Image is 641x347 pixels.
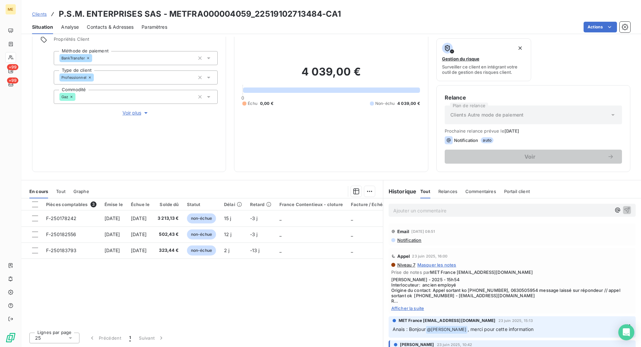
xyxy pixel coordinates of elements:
span: Niveau 7 [397,262,415,268]
span: +99 [7,64,18,70]
span: [DATE] [131,231,147,237]
div: Pièces comptables [46,201,96,207]
span: [DATE] [131,247,147,253]
span: 0 [241,95,244,101]
span: non-échue [187,213,216,223]
div: Open Intercom Messenger [618,324,634,340]
span: [DATE] [104,231,120,237]
div: Délai [224,202,242,207]
span: 323,44 € [158,247,179,254]
span: Analyse [61,24,79,30]
span: 0,00 € [260,101,273,107]
span: Portail client [504,189,530,194]
span: Notification [454,138,478,143]
span: Surveiller ce client en intégrant votre outil de gestion des risques client. [442,64,526,75]
span: [DATE] [131,215,147,221]
button: Suivant [135,331,169,345]
div: France Contentieux - cloture [279,202,343,207]
span: Anais : Bonjour [393,326,426,332]
span: 12 j [224,231,232,237]
button: Voir plus [54,109,218,117]
span: non-échue [187,245,216,255]
span: En cours [29,189,48,194]
span: 4 039,00 € [397,101,420,107]
span: Tout [56,189,65,194]
span: 23 juin 2025, 10:42 [437,343,472,347]
input: Ajouter une valeur [75,94,81,100]
h2: 4 039,00 € [242,65,420,85]
span: Gaz [61,95,68,99]
button: Voir [445,150,622,164]
span: _ [279,231,281,237]
span: Prochaine relance prévue le [445,128,622,134]
span: F-250178242 [46,215,77,221]
span: 15 j [224,215,231,221]
input: Ajouter une valeur [94,74,99,80]
span: , merci pour cette information [468,326,534,332]
h3: P.S.M. ENTERPRISES SAS - METFRA000004059_22519102713484-CA1 [59,8,341,20]
button: Actions [584,22,617,32]
span: _ [351,231,353,237]
button: Gestion du risqueSurveiller ce client en intégrant votre outil de gestion des risques client. [436,38,531,81]
span: Contacts & Adresses [87,24,134,30]
input: Ajouter une valeur [92,55,97,61]
span: Tout [420,189,430,194]
span: F-250182556 [46,231,76,237]
span: auto [481,137,493,143]
h6: Historique [383,187,417,195]
span: @ [PERSON_NAME] [426,326,467,334]
span: Afficher la suite [391,306,633,311]
span: _ [279,247,281,253]
span: Relances [438,189,457,194]
span: 23 juin 2025, 16:00 [412,254,447,258]
span: 502,43 € [158,231,179,238]
div: Solde dû [158,202,179,207]
span: Non-échu [375,101,395,107]
span: +99 [7,77,18,83]
div: Statut [187,202,216,207]
span: Propriétés Client [54,36,218,46]
div: Retard [250,202,271,207]
span: MET France [EMAIL_ADDRESS][DOMAIN_NAME] [430,270,533,275]
span: Voir plus [123,110,149,116]
span: 25 [35,335,41,341]
span: [DATE] [104,215,120,221]
span: [DATE] [104,247,120,253]
span: MET France [EMAIL_ADDRESS][DOMAIN_NAME] [399,318,496,324]
span: [DATE] 08:51 [411,229,435,233]
span: Graphe [73,189,89,194]
span: BankTransfer [61,56,85,60]
span: [PERSON_NAME] - 2025 - 15h54 Interlocuteur: ancien employé Origine du contact: Appel sortant ko [... [391,277,633,304]
span: Email [397,229,410,234]
span: Échu [248,101,257,107]
span: Situation [32,24,53,30]
div: ME [5,4,16,15]
span: Appel [397,253,410,259]
span: 2 j [224,247,229,253]
div: Facture / Echéancier [351,202,397,207]
span: Commentaires [465,189,496,194]
span: 3 [90,201,96,207]
span: Clients Autre mode de paiement [450,112,524,118]
div: Échue le [131,202,150,207]
span: _ [351,215,353,221]
span: Paramètres [142,24,167,30]
span: -3 j [250,215,258,221]
span: Masquer les notes [417,262,456,268]
span: Professionnel [61,75,86,79]
span: _ [279,215,281,221]
span: 1 [129,335,131,341]
a: Clients [32,11,47,17]
span: 3 213,13 € [158,215,179,222]
span: -3 j [250,231,258,237]
span: Gestion du risque [442,56,479,61]
h6: Relance [445,94,622,102]
span: Notification [397,237,422,243]
img: Logo LeanPay [5,332,16,343]
span: non-échue [187,229,216,239]
button: 1 [125,331,135,345]
span: _ [351,247,353,253]
span: -13 j [250,247,260,253]
span: F-250183793 [46,247,77,253]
